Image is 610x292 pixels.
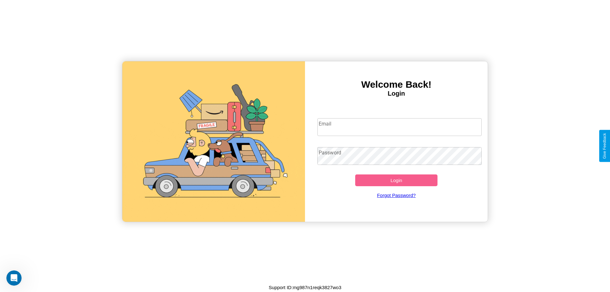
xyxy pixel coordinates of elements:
[269,283,342,292] p: Support ID: mg987n1reqk3827wo3
[355,174,437,186] button: Login
[305,79,488,90] h3: Welcome Back!
[305,90,488,97] h4: Login
[122,61,305,222] img: gif
[602,133,607,159] div: Give Feedback
[314,186,479,204] a: Forgot Password?
[6,270,22,286] iframe: Intercom live chat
